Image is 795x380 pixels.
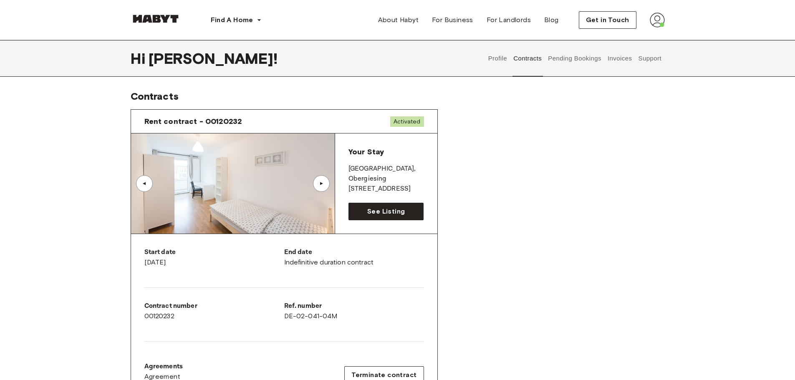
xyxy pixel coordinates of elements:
span: About Habyt [378,15,419,25]
a: For Landlords [480,12,538,28]
span: See Listing [367,206,405,216]
div: ▲ [317,181,326,186]
a: Blog [538,12,565,28]
button: Find A Home [204,12,268,28]
img: avatar [650,13,665,28]
div: DE-02-041-04M [284,301,424,321]
button: Invoices [606,40,633,77]
a: For Business [425,12,480,28]
a: See Listing [348,203,424,220]
span: Your Stay [348,147,384,156]
img: Image of the room [131,133,335,234]
button: Pending Bookings [547,40,603,77]
span: [PERSON_NAME] ! [149,50,278,67]
button: Contracts [512,40,543,77]
img: Habyt [131,15,181,23]
div: 00120232 [144,301,284,321]
span: For Landlords [487,15,531,25]
div: user profile tabs [485,40,664,77]
div: [DATE] [144,247,284,267]
div: Indefinitive duration contract [284,247,424,267]
p: End date [284,247,424,257]
a: About Habyt [371,12,425,28]
button: Support [637,40,663,77]
p: Contract number [144,301,284,311]
span: Get in Touch [586,15,629,25]
p: Ref. number [284,301,424,311]
span: Activated [390,116,424,127]
span: Rent contract - 00120232 [144,116,242,126]
span: Contracts [131,90,179,102]
span: Find A Home [211,15,253,25]
p: [STREET_ADDRESS] [348,184,424,194]
span: For Business [432,15,473,25]
span: Terminate contract [351,370,416,380]
button: Get in Touch [579,11,636,29]
p: [GEOGRAPHIC_DATA] , Obergiesing [348,164,424,184]
p: Agreements [144,362,183,372]
span: Blog [544,15,559,25]
span: Hi [131,50,149,67]
button: Profile [487,40,508,77]
p: Start date [144,247,284,257]
div: ▲ [140,181,149,186]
